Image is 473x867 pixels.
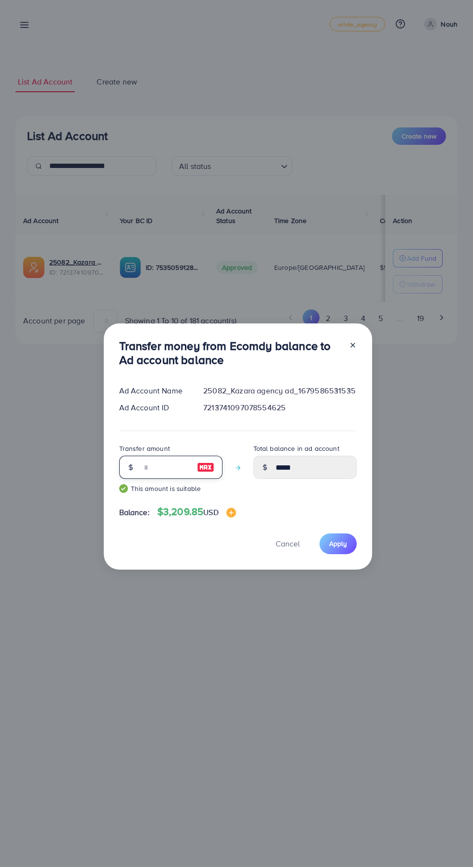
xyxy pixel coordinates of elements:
[119,484,128,493] img: guide
[253,444,339,453] label: Total balance in ad account
[320,533,357,554] button: Apply
[197,461,214,473] img: image
[119,507,150,518] span: Balance:
[111,402,196,413] div: Ad Account ID
[329,539,347,548] span: Apply
[119,444,170,453] label: Transfer amount
[111,385,196,396] div: Ad Account Name
[276,538,300,549] span: Cancel
[264,533,312,554] button: Cancel
[203,507,218,517] span: USD
[195,385,364,396] div: 25082_Kazara agency ad_1679586531535
[226,508,236,517] img: image
[119,484,223,493] small: This amount is suitable
[119,339,341,367] h3: Transfer money from Ecomdy balance to Ad account balance
[157,506,236,518] h4: $3,209.85
[195,402,364,413] div: 7213741097078554625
